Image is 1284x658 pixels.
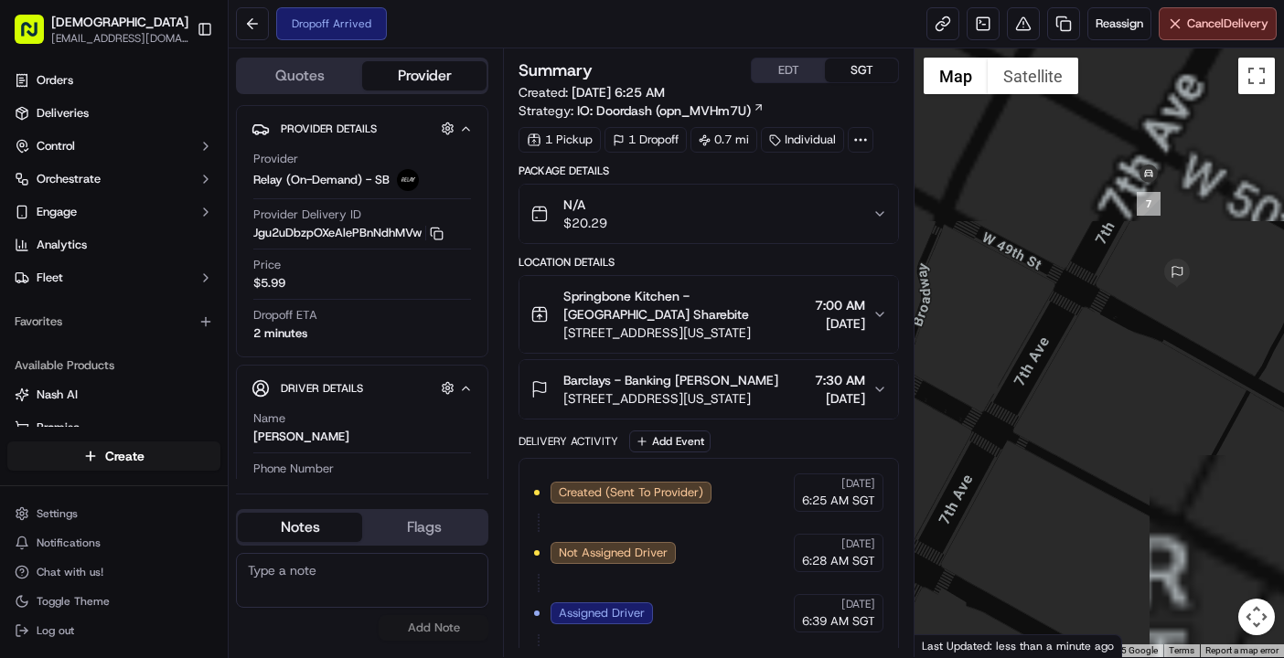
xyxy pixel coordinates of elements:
a: Open this area in Google Maps (opens a new window) [919,633,979,657]
span: Created: [519,83,665,101]
div: 7 [1137,192,1161,216]
button: Fleet [7,263,220,292]
button: Chat with us! [7,559,220,585]
div: Individual [761,127,844,153]
span: Provider Delivery ID [253,207,361,223]
a: Orders [7,66,220,95]
button: N/A$20.29 [519,185,898,243]
span: Deliveries [37,105,89,122]
span: Create [105,447,144,465]
button: Barclays - Banking [PERSON_NAME][STREET_ADDRESS][US_STATE]7:30 AM[DATE] [519,360,898,419]
button: Engage [7,197,220,227]
button: Create [7,441,220,471]
button: Toggle Theme [7,589,220,614]
span: Notifications [37,536,101,550]
button: Orchestrate [7,164,220,194]
span: Springbone Kitchen - [GEOGRAPHIC_DATA] Sharebite [563,287,808,324]
button: Reassign [1087,7,1151,40]
img: Nash [18,19,55,56]
span: 7:00 AM [815,296,865,314]
button: EDT [752,58,825,82]
button: Nash AI [7,380,220,409]
button: Provider Details [251,113,473,143]
span: $5.99 [253,275,285,292]
div: [PERSON_NAME] [253,429,349,445]
div: Start new chat [62,175,300,194]
button: Driver Details [251,373,473,403]
div: Strategy: [519,101,765,120]
div: Last Updated: less than a minute ago [915,634,1122,657]
a: 💻API Documentation [147,259,301,292]
div: We're available if you need us! [62,194,231,208]
span: Engage [37,204,77,220]
span: Control [37,138,75,154]
button: Add Event [629,430,711,452]
span: [DATE] [815,314,865,333]
span: Provider Details [281,122,377,136]
button: Springbone Kitchen - [GEOGRAPHIC_DATA] Sharebite[STREET_ADDRESS][US_STATE]7:00 AM[DATE] [519,276,898,353]
span: Cancel Delivery [1187,16,1268,32]
button: Log out [7,618,220,643]
button: CancelDelivery [1159,7,1277,40]
div: 2 minutes [253,325,307,342]
a: Deliveries [7,99,220,128]
button: Provider [362,61,487,90]
span: Assigned Driver [559,605,645,621]
a: Powered byPylon [129,310,221,324]
a: Analytics [7,230,220,260]
div: Package Details [519,164,899,178]
input: Got a question? Start typing here... [48,119,329,138]
div: Favorites [7,307,220,336]
div: 💻 [155,268,169,282]
button: Start new chat [311,181,333,203]
span: Knowledge Base [37,266,140,284]
button: Flags [362,513,487,542]
button: Show satellite imagery [988,58,1078,94]
a: IO: Doordash (opn_MVHm7U) [577,101,765,120]
h3: Summary [519,62,593,79]
span: Analytics [37,237,87,253]
a: 📗Knowledge Base [11,259,147,292]
span: N/A [563,196,607,214]
span: $20.29 [563,214,607,232]
span: [DATE] [841,476,875,491]
span: Fleet [37,270,63,286]
span: Name [253,410,285,427]
button: Settings [7,501,220,526]
span: Dropoff ETA [253,307,317,324]
img: 1736555255976-a54dd68f-1ca7-489b-9aae-adbdc363a1c4 [18,175,51,208]
button: SGT [825,58,898,82]
span: [DATE] [815,389,865,408]
button: Toggle fullscreen view [1238,58,1275,94]
button: Show street map [924,58,988,94]
span: Orchestrate [37,171,101,187]
span: [DATE] 6:25 AM [572,84,665,101]
span: [DATE] [841,597,875,611]
span: Log out [37,623,74,638]
button: Jgu2uDbzpOXeAlePBnNdhMVw [253,225,444,241]
span: Relay (On-Demand) - SB [253,172,390,188]
button: [EMAIL_ADDRESS][DOMAIN_NAME] [51,31,188,46]
div: Available Products [7,351,220,380]
span: Settings [37,506,78,521]
a: Promise [15,419,213,436]
span: [STREET_ADDRESS][US_STATE] [563,324,808,342]
span: Nash AI [37,387,78,403]
span: 6:28 AM SGT [802,553,875,569]
div: 📗 [18,268,33,282]
span: Provider [253,151,298,167]
span: Price [253,257,281,273]
button: Promise [7,413,220,442]
span: 7:30 AM [815,371,865,389]
div: 0.7 mi [690,127,757,153]
span: Orders [37,72,73,89]
span: Created (Sent To Provider) [559,484,703,501]
button: Notifications [7,530,220,556]
a: Report a map error [1205,645,1279,655]
span: Barclays - Banking [PERSON_NAME] [563,371,778,389]
button: Quotes [238,61,362,90]
button: Map camera controls [1238,599,1275,635]
div: 1 Pickup [519,127,601,153]
span: Driver Details [281,381,363,396]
